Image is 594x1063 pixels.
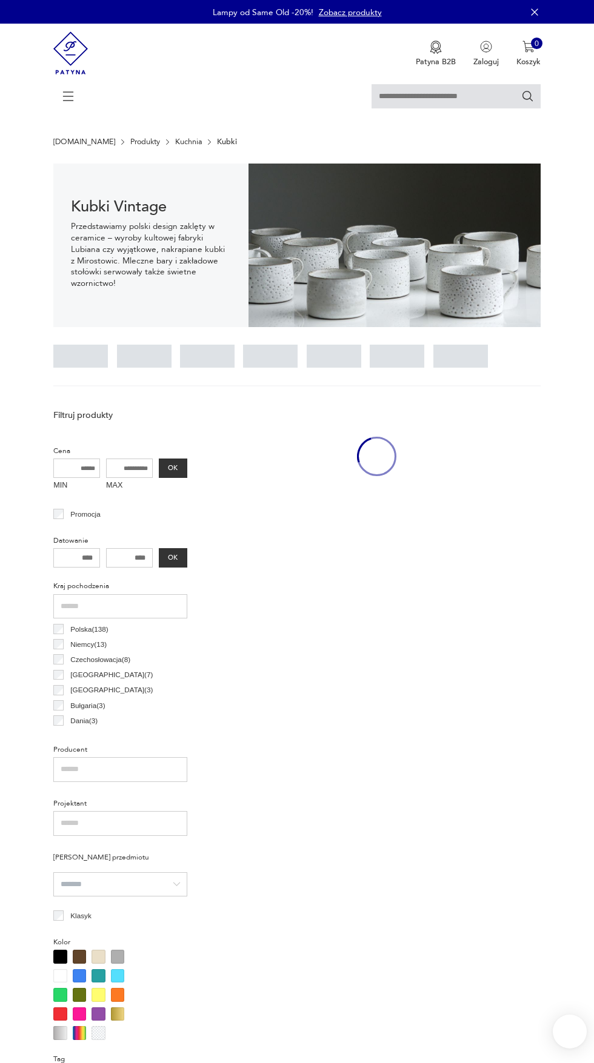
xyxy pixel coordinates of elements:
[70,654,130,666] p: Czechosłowacja ( 8 )
[249,164,541,327] img: c6889ce7cfaffc5c673006ca7561ba64.jpg
[53,137,115,146] a: [DOMAIN_NAME]
[416,41,456,67] a: Ikona medaluPatyna B2B
[217,137,237,146] p: Kubki
[53,580,187,592] p: Kraj pochodzenia
[53,24,88,82] img: Patyna - sklep z meblami i dekoracjami vintage
[53,936,187,949] p: Kolor
[516,41,541,67] button: 0Koszyk
[70,700,105,712] p: Bułgaria ( 3 )
[53,535,187,547] p: Datowanie
[130,137,160,146] a: Produkty
[159,459,187,478] button: OK
[473,41,499,67] button: Zaloguj
[319,7,382,18] a: Zobacz produkty
[531,38,543,50] div: 0
[553,1015,587,1048] iframe: Smartsupp widget button
[70,623,108,635] p: Polska ( 138 )
[480,41,492,53] img: Ikonka użytkownika
[106,478,153,495] label: MAX
[53,798,187,810] p: Projektant
[416,41,456,67] button: Patyna B2B
[53,478,100,495] label: MIN
[159,548,187,568] button: OK
[213,7,313,18] p: Lampy od Same Old -20%!
[71,201,231,212] h1: Kubki Vintage
[175,137,202,146] a: Kuchnia
[53,744,187,756] p: Producent
[473,56,499,67] p: Zaloguj
[416,56,456,67] p: Patyna B2B
[70,910,91,922] p: Klasyk
[70,508,100,520] p: Promocja
[430,41,442,54] img: Ikona medalu
[70,638,107,651] p: Niemcy ( 13 )
[71,221,231,290] p: Przedstawiamy polski design zaklęty w ceramice – wyroby kultowej fabryki Lubiana czy wyjątkowe, n...
[53,409,187,422] p: Filtruj produkty
[70,684,153,696] p: [GEOGRAPHIC_DATA] ( 3 )
[70,730,102,742] p: Czechy ( 2 )
[357,404,396,509] div: oval-loading
[521,90,535,103] button: Szukaj
[516,56,541,67] p: Koszyk
[522,41,535,53] img: Ikona koszyka
[53,852,187,864] p: [PERSON_NAME] przedmiotu
[70,715,98,727] p: Dania ( 3 )
[70,669,153,681] p: [GEOGRAPHIC_DATA] ( 7 )
[53,445,187,457] p: Cena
